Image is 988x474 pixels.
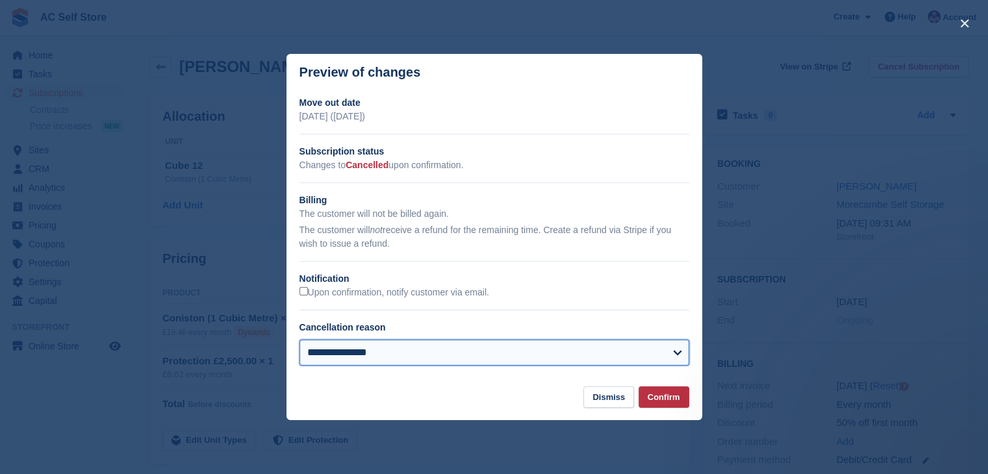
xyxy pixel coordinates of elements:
[299,287,308,295] input: Upon confirmation, notify customer via email.
[299,110,689,123] p: [DATE] ([DATE])
[299,65,421,80] p: Preview of changes
[299,223,689,251] p: The customer will receive a refund for the remaining time. Create a refund via Stripe if you wish...
[299,322,386,332] label: Cancellation reason
[370,225,382,235] em: not
[583,386,634,408] button: Dismiss
[299,158,689,172] p: Changes to upon confirmation.
[299,287,489,299] label: Upon confirmation, notify customer via email.
[639,386,689,408] button: Confirm
[299,272,689,286] h2: Notification
[299,145,689,158] h2: Subscription status
[299,193,689,207] h2: Billing
[954,13,975,34] button: close
[346,160,388,170] span: Cancelled
[299,96,689,110] h2: Move out date
[299,207,689,221] p: The customer will not be billed again.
